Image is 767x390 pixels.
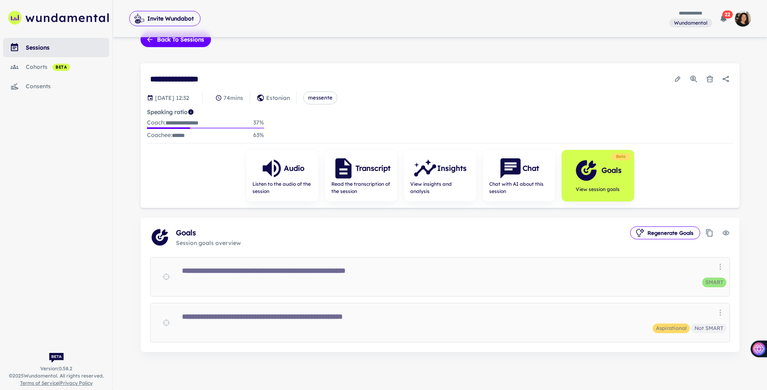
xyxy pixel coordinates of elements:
[188,109,194,115] svg: Coach/coachee ideal ratio of speaking is roughly 20:80. Mentor/mentee ideal ratio of speaking is ...
[26,82,109,91] div: consents
[147,118,198,127] p: Coach :
[670,72,685,86] button: Edit session
[602,165,622,176] h6: Goals
[437,163,467,174] h6: Insights
[630,226,700,239] button: Regenerate Goals
[176,227,630,239] span: Goals
[722,10,733,19] span: 22
[60,380,93,386] a: Privacy Policy
[9,372,104,380] span: © 2025 Wundamental. All rights reserved.
[147,131,185,140] p: Coachee :
[523,163,539,174] h6: Chat
[703,227,715,239] span: Copy goals to clipboard
[129,10,201,27] span: Invite Wundabot to record a meeting
[176,239,630,247] span: Session goals overview
[719,226,733,240] span: Enable editing
[613,154,629,160] span: Beta
[703,72,717,86] button: Delete session
[253,118,264,127] p: 37 %
[147,108,188,116] strong: Speaking ratio
[284,163,304,174] h6: Audio
[3,77,109,96] a: consents
[719,72,733,86] button: Share session
[141,32,211,47] button: Back to sessions
[356,163,391,174] h6: Transcript
[669,18,712,28] span: You are a member of this workspace. Contact your workspace owner for assistance.
[702,278,726,286] span: SMART
[3,57,109,77] a: cohorts beta
[40,365,72,372] span: Version: 0.58.2
[719,226,733,240] button: Editing disabled
[20,380,93,387] span: |
[735,10,751,27] img: photoURL
[325,150,397,201] button: TranscriptRead the transcription of the session
[714,261,726,273] button: Options
[129,11,201,26] button: Invite Wundabot
[331,180,391,195] span: Read the transcription of the session
[26,43,109,52] div: sessions
[483,150,555,201] button: ChatChat with AI about this session
[574,186,622,193] span: View session goals
[304,94,337,102] span: messente
[246,150,318,201] button: AudioListen to the audio of the session
[489,180,549,195] span: Chat with AI about this session
[26,62,109,71] div: cohorts
[223,93,243,102] p: 74 mins
[266,93,290,102] p: Estonian
[20,380,59,386] a: Terms of Service
[671,19,711,27] span: Wundamental
[691,324,726,332] span: Not SMART
[410,180,470,195] span: View insights and analysis
[155,93,189,102] p: Session date
[691,324,726,333] div: Missing SMART criteria: timeBound
[3,38,109,57] a: sessions
[562,150,634,201] button: GoalsView session goals
[253,131,264,140] p: 63 %
[404,150,476,201] button: InsightsView insights and analysis
[715,10,732,27] button: 22
[252,180,312,195] span: Listen to the audio of the session
[52,64,70,71] span: beta
[653,324,690,332] span: Aspirational
[686,72,701,86] button: Usage Statistics
[714,307,726,319] button: Options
